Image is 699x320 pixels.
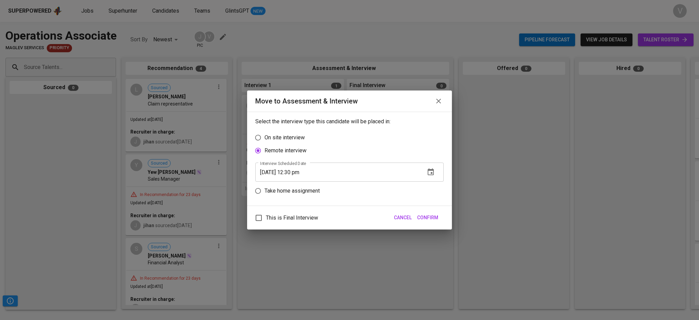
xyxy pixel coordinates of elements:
p: Remote interview [265,147,306,155]
span: Cancel [394,213,412,222]
p: Take home assignment [265,187,320,195]
span: This is Final Interview [266,214,318,222]
button: Cancel [391,211,414,224]
p: On site interview [265,134,305,142]
p: Select the interview type this candidate will be placed in: [255,117,444,126]
button: Confirm [414,211,441,224]
div: Move to Assessment & Interview [255,96,358,106]
span: Confirm [417,213,438,222]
